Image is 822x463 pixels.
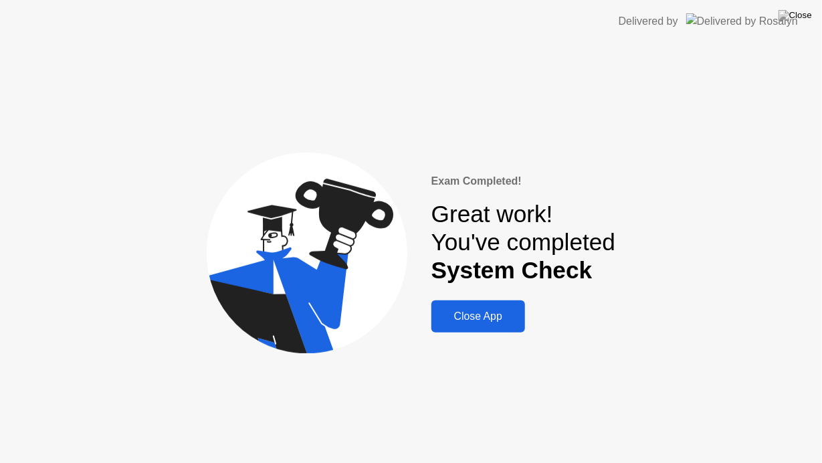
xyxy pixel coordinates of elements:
div: Delivered by [619,13,678,29]
div: Close App [435,310,521,322]
img: Close [779,10,812,21]
b: System Check [431,257,593,283]
div: Great work! You've completed [431,200,615,285]
img: Delivered by Rosalyn [686,13,798,29]
button: Close App [431,300,525,333]
div: Exam Completed! [431,173,615,189]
